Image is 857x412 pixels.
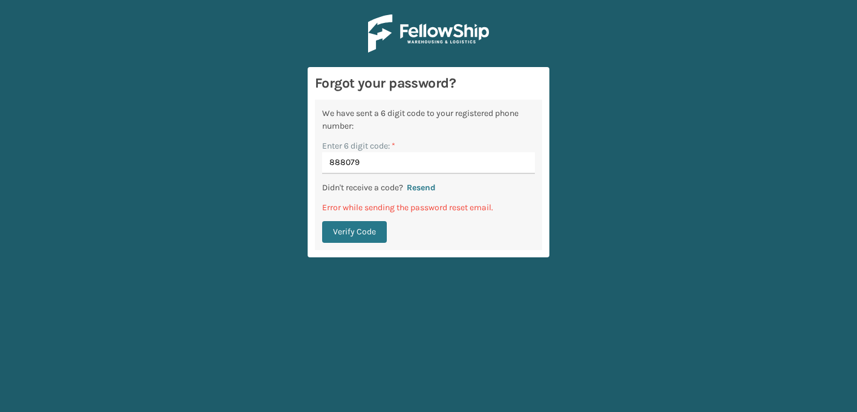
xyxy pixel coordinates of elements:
[315,74,542,92] h3: Forgot your password?
[322,181,403,194] p: Didn't receive a code?
[368,14,489,53] img: Logo
[403,182,439,193] button: Resend
[322,140,395,152] label: Enter 6 digit code:
[322,201,535,214] p: Error while sending the password reset email.
[322,107,535,132] div: We have sent a 6 digit code to your registered phone number:
[322,221,387,243] button: Verify Code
